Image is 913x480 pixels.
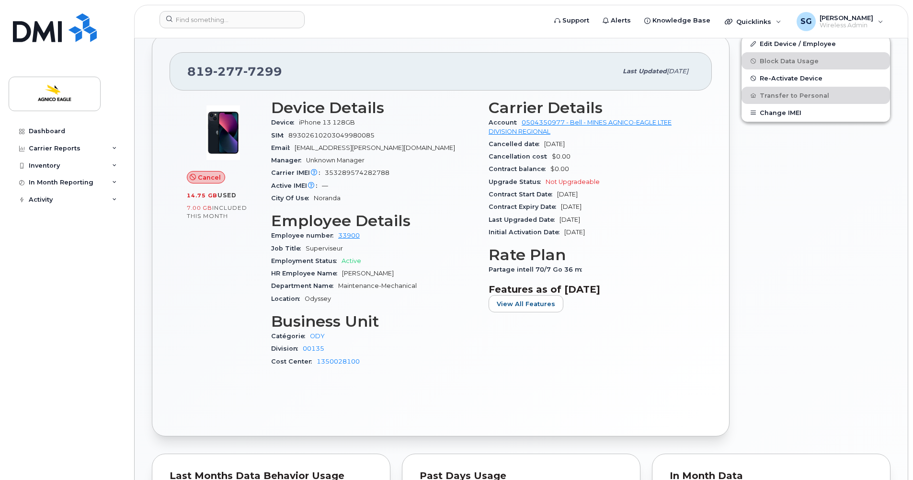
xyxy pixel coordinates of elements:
span: Partage intell 70/7 Go 36 m [489,266,587,273]
span: $0.00 [550,165,569,172]
span: used [217,192,237,199]
button: Transfer to Personal [742,87,890,104]
img: image20231002-3703462-1ig824h.jpeg [194,104,252,161]
span: [DATE] [557,191,578,198]
span: Manager [271,157,306,164]
span: Odyssey [305,295,331,302]
a: Alerts [596,11,638,30]
h3: Employee Details [271,212,477,229]
span: 353289574282788 [325,169,389,176]
span: Unknown Manager [306,157,365,164]
button: Re-Activate Device [742,69,890,87]
h3: Device Details [271,99,477,116]
span: Superviseur [306,245,343,252]
span: [PERSON_NAME] [820,14,873,22]
span: Quicklinks [736,18,771,25]
span: 277 [213,64,243,79]
a: 1350028100 [317,358,360,365]
span: Contract Expiry Date [489,203,561,210]
a: ODY [310,332,325,340]
span: SG [800,16,812,27]
a: 0504350977 - Bell - MINES AGNICO-EAGLE LTEE DIVISION REGIONAL [489,119,672,135]
span: 14.75 GB [187,192,217,199]
span: Active [342,257,361,264]
span: Account [489,119,522,126]
h3: Carrier Details [489,99,695,116]
span: Cancelled date [489,140,544,148]
span: Alerts [611,16,631,25]
span: 7.00 GB [187,205,212,211]
span: Job Title [271,245,306,252]
span: Carrier IMEI [271,169,325,176]
span: 819 [187,64,282,79]
span: Re-Activate Device [760,75,822,82]
span: Device [271,119,299,126]
div: Sandy Gillis [790,12,890,31]
h3: Business Unit [271,313,477,330]
span: [DATE] [561,203,582,210]
span: Last updated [623,68,667,75]
span: Knowledge Base [652,16,710,25]
span: View All Features [497,299,555,309]
span: Not Upgradeable [546,178,600,185]
span: [PERSON_NAME] [342,270,394,277]
a: Edit Device / Employee [742,35,890,52]
span: Email [271,144,295,151]
span: [DATE] [544,140,565,148]
span: Cancellation cost [489,153,552,160]
span: included this month [187,204,247,220]
span: SIM [271,132,288,139]
span: Contract balance [489,165,550,172]
a: 33900 [338,232,360,239]
span: iPhone 13 128GB [299,119,355,126]
span: Maintenance-Mechanical [338,282,417,289]
span: Cost Center [271,358,317,365]
span: [DATE] [667,68,688,75]
span: Employee number [271,232,338,239]
span: 7299 [243,64,282,79]
div: Quicklinks [718,12,788,31]
span: Support [562,16,589,25]
span: HR Employee Name [271,270,342,277]
span: [EMAIL_ADDRESS][PERSON_NAME][DOMAIN_NAME] [295,144,455,151]
span: Location [271,295,305,302]
span: City Of Use [271,194,314,202]
span: Last Upgraded Date [489,216,559,223]
span: [DATE] [559,216,580,223]
span: $0.00 [552,153,571,160]
button: Change IMEI [742,104,890,121]
span: Noranda [314,194,341,202]
input: Find something... [160,11,305,28]
span: Wireless Admin [820,22,873,29]
span: Catégorie [271,332,310,340]
h3: Rate Plan [489,246,695,263]
a: Knowledge Base [638,11,717,30]
span: Department Name [271,282,338,289]
a: Support [548,11,596,30]
span: — [322,182,328,189]
span: Cancel [198,173,221,182]
button: View All Features [489,295,563,312]
span: Contract Start Date [489,191,557,198]
span: [DATE] [564,229,585,236]
span: Active IMEI [271,182,322,189]
span: 89302610203049980085 [288,132,375,139]
span: Initial Activation Date [489,229,564,236]
button: Block Data Usage [742,52,890,69]
span: Division [271,345,303,352]
span: Employment Status [271,257,342,264]
span: Upgrade Status [489,178,546,185]
h3: Features as of [DATE] [489,284,695,295]
a: 00135 [303,345,324,352]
